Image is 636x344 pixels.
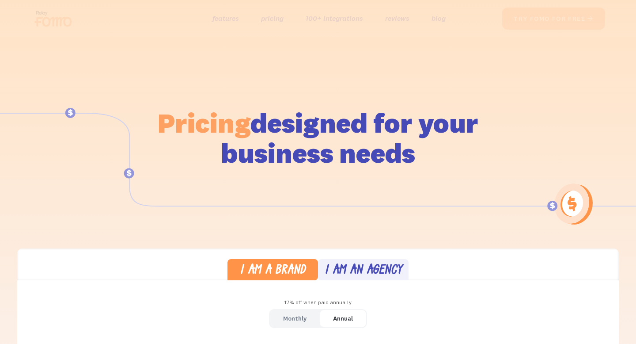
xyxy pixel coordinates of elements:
[385,12,409,25] a: reviews
[17,296,619,309] div: 17% off when paid annually
[432,12,446,25] a: blog
[587,15,594,23] span: 
[157,108,479,168] h1: designed for your business needs
[306,12,363,25] a: 100+ integrations
[325,264,402,277] div: I am an agency
[240,264,306,277] div: I am a brand
[283,312,307,325] div: Monthly
[212,12,239,25] a: features
[502,8,605,30] a: try fomo for free
[158,106,250,140] span: Pricing
[261,12,284,25] a: pricing
[333,312,353,325] div: Annual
